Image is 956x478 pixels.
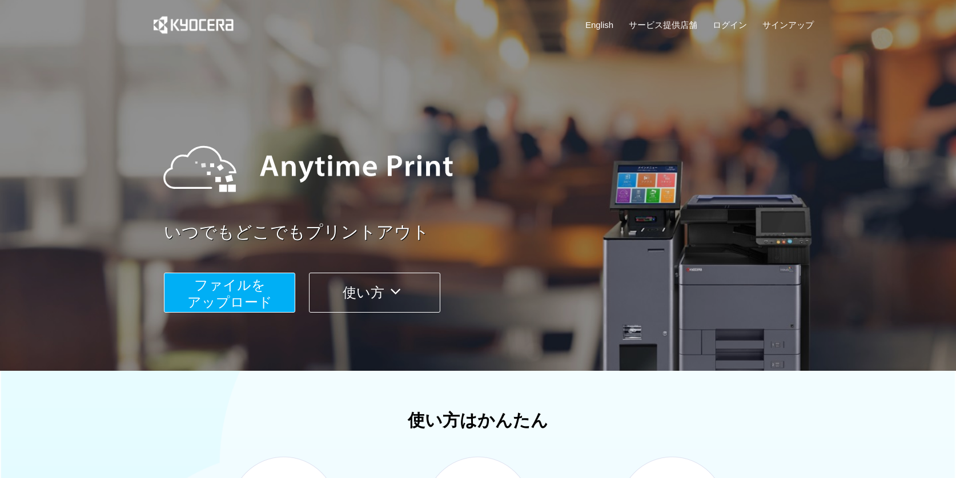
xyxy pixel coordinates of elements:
[585,19,613,31] a: English
[187,277,272,310] span: ファイルを ​​アップロード
[762,19,814,31] a: サインアップ
[713,19,747,31] a: ログイン
[164,220,821,245] a: いつでもどこでもプリントアウト
[629,19,697,31] a: サービス提供店舗
[309,273,440,313] button: 使い方
[164,273,295,313] button: ファイルを​​アップロード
